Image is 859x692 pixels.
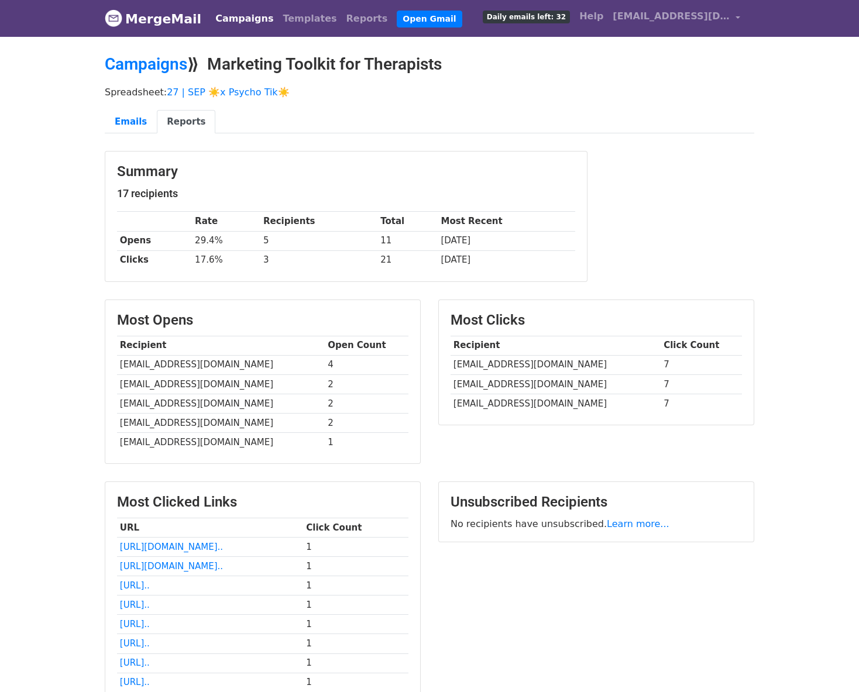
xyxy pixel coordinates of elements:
td: 1 [303,538,408,557]
td: [EMAIL_ADDRESS][DOMAIN_NAME] [117,374,325,394]
a: Templates [278,7,341,30]
th: Total [377,212,438,231]
a: [URL][DOMAIN_NAME].. [120,542,223,552]
h3: Unsubscribed Recipients [451,494,742,511]
th: Most Recent [438,212,575,231]
th: Click Count [661,336,742,355]
th: Open Count [325,336,408,355]
td: 1 [325,433,408,452]
a: [URL].. [120,619,150,629]
a: [URL][DOMAIN_NAME].. [120,561,223,571]
th: Clicks [117,250,192,270]
td: [EMAIL_ADDRESS][DOMAIN_NAME] [117,433,325,452]
td: 11 [377,231,438,250]
a: [EMAIL_ADDRESS][DOMAIN_NAME] [608,5,745,32]
h3: Most Clicks [451,312,742,329]
span: [EMAIL_ADDRESS][DOMAIN_NAME] [613,9,730,23]
a: MergeMail [105,6,201,31]
th: Recipient [451,336,661,355]
td: 1 [303,673,408,692]
td: [EMAIL_ADDRESS][DOMAIN_NAME] [117,355,325,374]
td: 7 [661,394,742,413]
td: 2 [325,394,408,413]
td: 1 [303,576,408,595]
td: 2 [325,413,408,432]
iframe: Chat Widget [800,636,859,692]
a: Learn more... [607,518,669,529]
a: Reports [157,110,215,134]
img: MergeMail logo [105,9,122,27]
td: 1 [303,595,408,615]
span: Daily emails left: 32 [483,11,570,23]
td: 21 [377,250,438,270]
td: 2 [325,374,408,394]
a: Campaigns [105,54,187,74]
td: 4 [325,355,408,374]
p: No recipients have unsubscribed. [451,518,742,530]
td: 7 [661,355,742,374]
h3: Most Clicked Links [117,494,408,511]
td: 1 [303,615,408,634]
td: [EMAIL_ADDRESS][DOMAIN_NAME] [117,413,325,432]
td: [EMAIL_ADDRESS][DOMAIN_NAME] [451,355,661,374]
a: [URL].. [120,657,150,668]
th: Click Count [303,518,408,537]
td: 7 [661,374,742,394]
h5: 17 recipients [117,187,575,200]
td: 1 [303,653,408,673]
a: 27 | SEP ☀️x Psycho Tik☀️ [167,87,289,98]
a: [URL].. [120,677,150,687]
td: [DATE] [438,231,575,250]
th: URL [117,518,303,537]
a: Help [575,5,608,28]
a: [URL].. [120,580,150,591]
a: [URL].. [120,600,150,610]
td: 3 [260,250,377,270]
a: Open Gmail [397,11,462,27]
td: [EMAIL_ADDRESS][DOMAIN_NAME] [451,394,661,413]
td: 29.4% [192,231,260,250]
td: [EMAIL_ADDRESS][DOMAIN_NAME] [451,374,661,394]
th: Rate [192,212,260,231]
h3: Summary [117,163,575,180]
a: Emails [105,110,157,134]
td: [EMAIL_ADDRESS][DOMAIN_NAME] [117,394,325,413]
h3: Most Opens [117,312,408,329]
a: Campaigns [211,7,278,30]
h2: ⟫ Marketing Toolkit for Therapists [105,54,754,74]
td: [DATE] [438,250,575,270]
a: Daily emails left: 32 [478,5,575,28]
th: Recipient [117,336,325,355]
td: 1 [303,634,408,653]
a: Reports [342,7,393,30]
td: 5 [260,231,377,250]
a: [URL].. [120,638,150,649]
th: Opens [117,231,192,250]
td: 1 [303,557,408,576]
th: Recipients [260,212,377,231]
p: Spreadsheet: [105,86,754,98]
td: 17.6% [192,250,260,270]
